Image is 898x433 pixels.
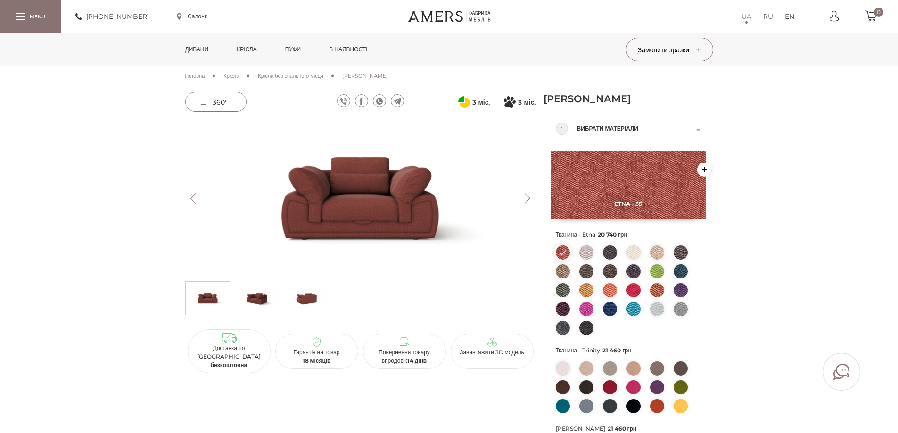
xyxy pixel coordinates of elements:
span: 21 460 грн [602,347,632,354]
a: telegram [391,94,404,107]
a: Крісла [230,33,264,66]
span: Тканина - Trinity [556,344,701,357]
div: 1 [556,123,568,135]
span: Вибрати матеріали [577,123,694,134]
a: Крісла [223,72,239,80]
a: viber [337,94,350,107]
span: Etna - 55 [551,200,706,207]
button: Next [519,193,536,204]
b: 14 днів [407,357,427,364]
p: Завантажити 3D модель [454,348,530,357]
span: 360° [213,98,228,106]
a: Головна [185,72,205,80]
span: Замовити зразки [638,46,701,54]
a: Салони [177,12,208,21]
a: 360° [185,92,247,112]
p: Повернення товару впродовж [367,348,442,365]
a: Пуфи [278,33,308,66]
a: EN [785,11,794,22]
button: Замовити зразки [626,38,713,61]
svg: Покупка частинами від Монобанку [504,96,516,108]
a: RU [763,11,773,22]
span: 3 міс. [518,97,536,108]
span: Тканина - Etna [556,229,701,241]
a: Крісла без спального місця [258,72,323,80]
p: Доставка по [GEOGRAPHIC_DATA] [191,344,267,369]
span: Головна [185,73,205,79]
span: 21 460 грн [608,425,637,432]
span: 0 [874,8,883,17]
button: Previous [185,193,202,204]
h1: [PERSON_NAME] [544,92,652,106]
b: безкоштовна [211,361,247,368]
a: Дивани [178,33,216,66]
span: 20 740 грн [598,231,627,238]
img: Крісло ДЖЕММА s-1 [237,284,278,312]
span: Крісла [223,73,239,79]
img: Крісло ДЖЕММА -0 [185,120,536,277]
svg: Оплата частинами від ПриватБанку [458,96,470,108]
span: 3 міс. [472,97,490,108]
p: Гарантія на товар [279,348,354,365]
img: Крісло ДЖЕММА s-2 [286,284,327,312]
b: 18 місяців [303,357,331,364]
a: [PHONE_NUMBER] [75,11,149,22]
img: Etna - 55 [551,151,706,219]
img: Крісло ДЖЕММА s-0 [187,284,228,312]
a: в наявності [322,33,374,66]
a: UA [741,11,751,22]
span: Крісла без спального місця [258,73,323,79]
a: facebook [355,94,368,107]
a: whatsapp [373,94,386,107]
